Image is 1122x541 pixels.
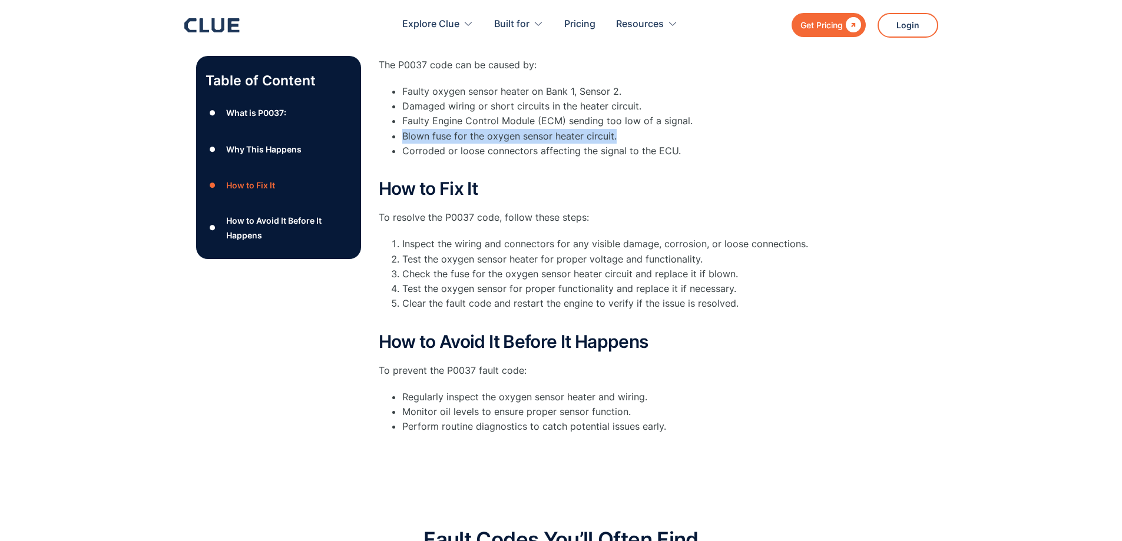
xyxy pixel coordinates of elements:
[206,177,220,194] div: ●
[206,177,352,194] a: ●How to Fix It
[402,390,850,404] li: Regularly inspect the oxygen sensor heater and wiring.
[843,18,861,32] div: 
[800,18,843,32] div: Get Pricing
[402,84,850,99] li: Faulty oxygen sensor heater on Bank 1, Sensor 2.
[379,363,850,378] p: To prevent the P0037 fault code:
[402,129,850,144] li: Blown fuse for the oxygen sensor heater circuit.
[206,104,220,122] div: ●
[206,213,352,243] a: ●How to Avoid It Before It Happens
[402,237,850,251] li: Inspect the wiring and connectors for any visible damage, corrosion, or loose connections.
[616,6,664,43] div: Resources
[402,144,850,173] li: Corroded or loose connectors affecting the signal to the ECU.
[226,178,275,193] div: How to Fix It
[494,6,529,43] div: Built for
[402,404,850,419] li: Monitor oil levels to ensure proper sensor function.
[402,419,850,434] li: Perform routine diagnostics to catch potential issues early.
[402,267,850,281] li: Check the fuse for the oxygen sensor heater circuit and replace it if blown.
[402,114,850,128] li: Faulty Engine Control Module (ECM) sending too low of a signal.
[402,6,459,43] div: Explore Clue
[402,99,850,114] li: Damaged wiring or short circuits in the heater circuit.
[226,213,351,243] div: How to Avoid It Before It Happens
[402,252,850,267] li: Test the oxygen sensor heater for proper voltage and functionality.
[206,141,352,158] a: ●Why This Happens
[402,281,850,296] li: Test the oxygen sensor for proper functionality and replace it if necessary.
[206,219,220,237] div: ●
[379,179,850,198] h2: How to Fix It
[792,13,866,37] a: Get Pricing
[206,104,352,122] a: ●What is P0037:
[402,296,850,326] li: Clear the fault code and restart the engine to verify if the issue is resolved.
[226,142,302,157] div: Why This Happens
[206,71,352,90] p: Table of Content
[494,6,544,43] div: Built for
[402,6,474,43] div: Explore Clue
[616,6,678,43] div: Resources
[379,58,850,72] p: The P0037 code can be caused by:
[226,105,286,120] div: What is P0037:
[564,6,595,43] a: Pricing
[206,141,220,158] div: ●
[878,13,938,38] a: Login
[379,210,850,225] p: To resolve the P0037 code, follow these steps:
[379,332,850,351] h2: How to Avoid It Before It Happens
